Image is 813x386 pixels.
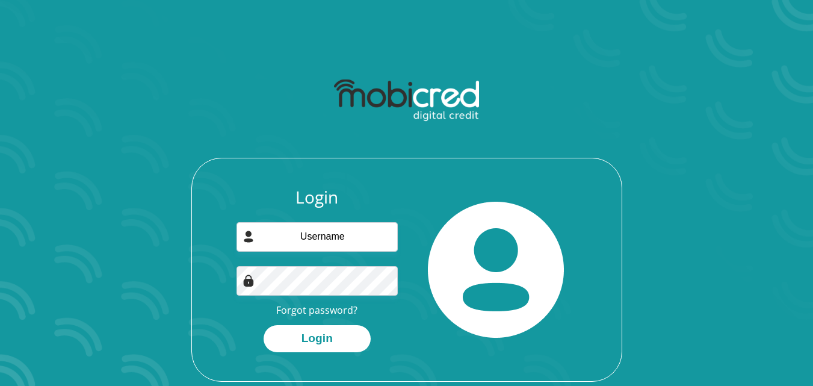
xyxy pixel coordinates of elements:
[334,79,479,122] img: mobicred logo
[236,222,398,252] input: Username
[243,275,255,287] img: Image
[264,325,371,352] button: Login
[236,187,398,208] h3: Login
[276,304,357,317] a: Forgot password?
[243,231,255,243] img: user-icon image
